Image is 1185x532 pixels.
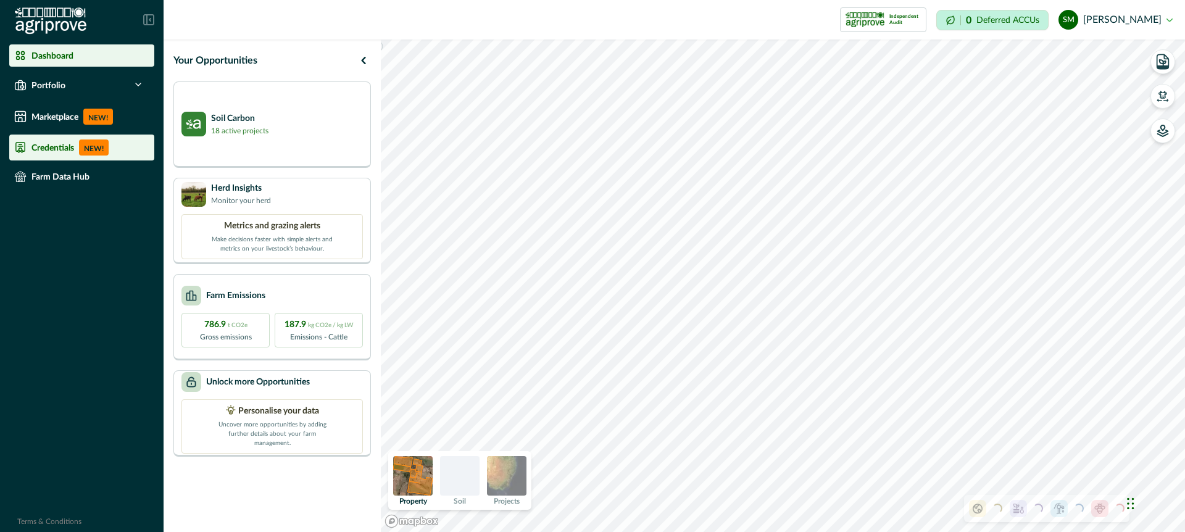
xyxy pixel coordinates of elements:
a: MarketplaceNEW! [9,104,154,130]
p: Herd Insights [211,182,271,195]
p: Farm Data Hub [31,172,89,181]
p: Your Opportunities [173,53,257,68]
p: Soil Carbon [211,112,268,125]
span: kg CO2e / kg LW [308,322,354,328]
p: Uncover more opportunities by adding further details about your farm management. [210,418,334,448]
p: Metrics and grazing alerts [224,220,320,233]
div: Drag [1127,485,1134,522]
a: Mapbox logo [385,514,439,528]
iframe: Chat Widget [1123,473,1185,532]
img: Logo [15,7,86,35]
p: Soil [454,497,466,505]
p: Gross emissions [200,331,252,343]
p: Personalise your data [238,405,319,418]
a: Dashboard [9,44,154,67]
p: NEW! [83,109,113,125]
p: Independent Audit [889,14,921,26]
button: steve le moenic[PERSON_NAME] [1058,5,1173,35]
p: Unlock more Opportunities [206,376,310,389]
p: Portfolio [31,80,65,90]
p: Make decisions faster with simple alerts and metrics on your livestock’s behaviour. [210,233,334,254]
p: Dashboard [31,51,73,60]
img: property preview [393,456,433,496]
p: Monitor your herd [211,195,271,206]
p: 187.9 [285,318,354,331]
a: Farm Data Hub [9,165,154,188]
p: NEW! [79,139,109,156]
p: Emissions - Cattle [290,331,347,343]
a: CredentialsNEW! [9,135,154,160]
p: 18 active projects [211,125,268,136]
p: 0 [966,15,971,25]
a: Terms & Conditions [17,518,81,525]
p: 786.9 [204,318,247,331]
button: certification logoIndependent Audit [840,7,926,32]
p: Marketplace [31,112,78,122]
span: t CO2e [228,322,247,328]
p: Credentials [31,143,74,152]
p: Deferred ACCUs [976,15,1039,25]
img: certification logo [846,10,884,30]
p: Farm Emissions [206,289,265,302]
img: projects preview [487,456,526,496]
p: Projects [494,497,520,505]
p: Property [399,497,427,505]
